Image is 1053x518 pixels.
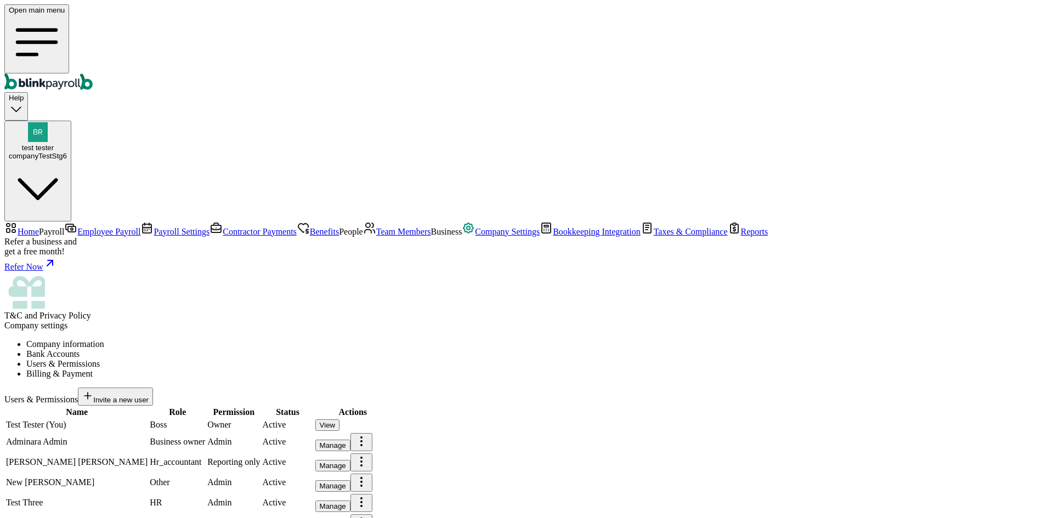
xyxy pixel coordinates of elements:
iframe: Chat Widget [998,465,1053,518]
div: View [320,421,336,429]
th: Status [262,407,314,418]
span: Users & Permissions [4,395,78,404]
button: Invite a new user [78,388,153,406]
a: Home [4,227,39,236]
span: HR [150,498,162,507]
th: Role [149,407,206,418]
span: Privacy Policy [39,311,91,320]
a: Team Members [363,227,431,236]
nav: Sidebar [4,221,1049,321]
span: Hr_accountant [150,457,201,466]
span: Admin [207,437,231,446]
span: Admin [207,477,231,487]
span: Employee Payroll [77,227,140,236]
li: Users & Permissions [26,359,1049,369]
span: test tester [22,144,54,152]
span: Active [263,457,286,466]
span: Reports [741,227,768,236]
a: Taxes & Compliance [641,227,728,236]
div: companyTestStg6 [9,152,67,160]
span: Active [263,498,286,507]
span: Admin [207,498,231,507]
td: [PERSON_NAME] [PERSON_NAME] [5,453,148,472]
a: Employee Payroll [64,227,140,236]
span: Active [263,437,286,446]
span: T&C [4,311,22,320]
span: and [4,311,91,320]
button: Help [4,92,28,120]
span: Contractor Payments [223,227,297,236]
span: Team Members [376,227,431,236]
div: Manage [320,502,346,510]
span: People [339,227,363,236]
span: Benefits [310,227,339,236]
span: Invite a new user [93,396,149,404]
button: Manage [315,460,350,471]
a: Company Settings [462,227,540,236]
div: Manage [320,441,346,449]
a: Refer Now [4,257,1049,272]
li: Bank Accounts [26,349,1049,359]
li: Billing & Payment [26,369,1049,379]
td: Test Three [5,493,148,513]
div: Manage [320,462,346,470]
a: Payroll Settings [140,227,210,236]
span: Payroll Settings [154,227,210,236]
button: Manage [315,480,350,492]
a: Bookkeeping Integration [540,227,641,236]
span: Boss [150,420,167,429]
th: Name [5,407,148,418]
span: Owner [207,420,231,429]
span: Help [9,94,24,102]
td: Test Tester (You) [5,419,148,431]
span: Reporting only [207,457,260,466]
div: Manage [320,482,346,490]
li: Company information [26,339,1049,349]
th: Actions [315,407,392,418]
span: Bookkeeping Integration [553,227,641,236]
span: Active [263,477,286,487]
button: Manage [315,500,350,512]
th: Permission [207,407,261,418]
button: View [315,419,340,431]
a: Contractor Payments [210,227,297,236]
span: Business [431,227,462,236]
nav: Global [4,4,1049,92]
button: test testercompanyTestStg6 [4,121,71,221]
span: Business owner [150,437,205,446]
span: Active [263,420,286,429]
a: Benefits [297,227,339,236]
span: Company Settings [475,227,540,236]
button: Manage [315,440,350,451]
td: New [PERSON_NAME] [5,473,148,492]
a: Reports [728,227,768,236]
span: Other [150,477,169,487]
span: Home [18,227,39,236]
span: Taxes & Compliance [654,227,728,236]
span: Company settings [4,321,67,330]
span: Open main menu [9,6,65,14]
button: Open main menu [4,4,69,73]
div: Refer a business and get a free month! [4,237,1049,257]
span: Payroll [39,227,64,236]
td: Adminara Admin [5,432,148,452]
